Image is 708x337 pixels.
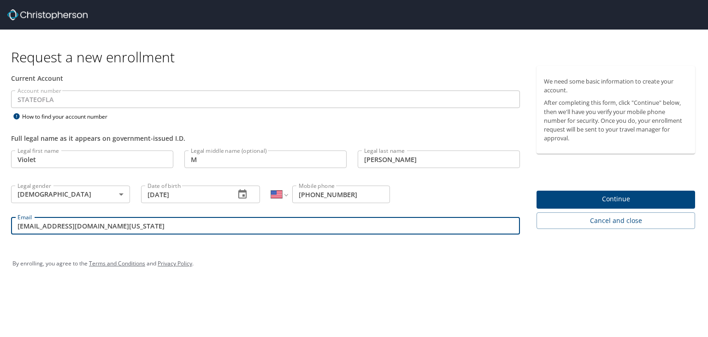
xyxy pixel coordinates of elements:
[89,259,145,267] a: Terms and Conditions
[537,212,695,229] button: Cancel and close
[544,77,688,95] p: We need some basic information to create your account.
[544,98,688,143] p: After completing this form, click "Continue" below, then we'll have you verify your mobile phone ...
[141,186,228,203] input: MM/DD/YYYY
[11,111,126,122] div: How to find your account number
[11,48,702,66] h1: Request a new enrollment
[12,252,696,275] div: By enrolling, you agree to the and .
[544,215,688,227] span: Cancel and close
[158,259,192,267] a: Privacy Policy
[537,191,695,209] button: Continue
[292,186,390,203] input: Enter phone number
[11,186,130,203] div: [DEMOGRAPHIC_DATA]
[11,133,520,143] div: Full legal name as it appears on government-issued I.D.
[11,73,520,83] div: Current Account
[7,9,88,20] img: cbt logo
[544,193,688,205] span: Continue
